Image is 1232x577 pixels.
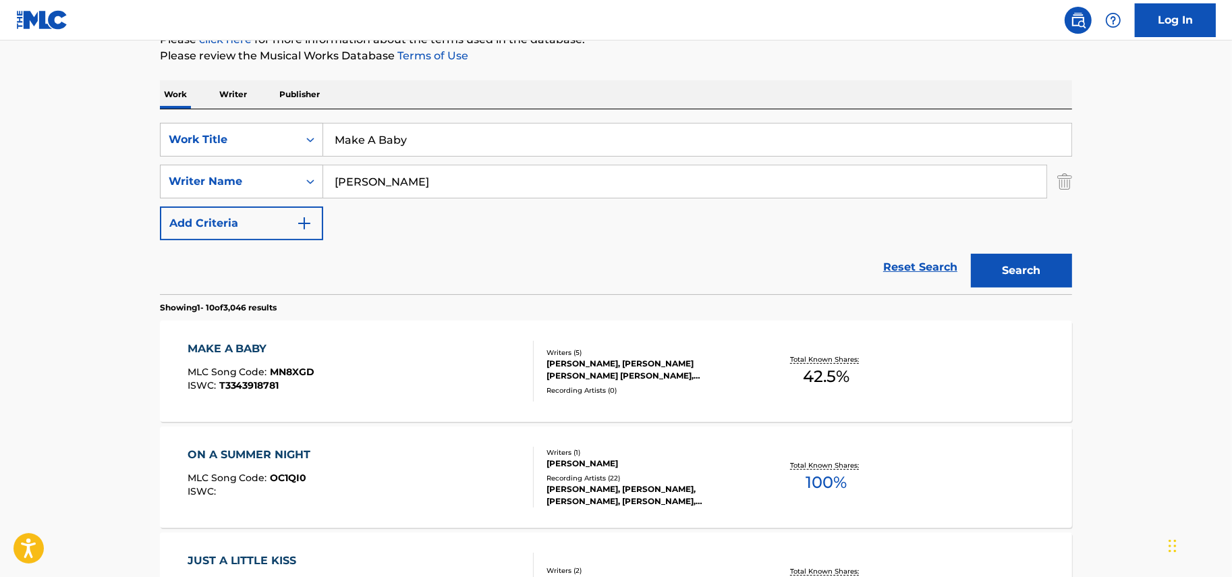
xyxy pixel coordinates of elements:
[1169,526,1177,566] div: Drag
[547,358,750,382] div: [PERSON_NAME], [PERSON_NAME] [PERSON_NAME] [PERSON_NAME], [PERSON_NAME], [PERSON_NAME]
[219,379,279,391] span: T3343918781
[971,254,1072,287] button: Search
[1070,12,1086,28] img: search
[547,348,750,358] div: Writers ( 5 )
[188,485,219,497] span: ISWC :
[876,252,964,282] a: Reset Search
[547,447,750,458] div: Writers ( 1 )
[275,80,324,109] p: Publisher
[547,483,750,507] div: [PERSON_NAME], [PERSON_NAME], [PERSON_NAME], [PERSON_NAME], [PERSON_NAME]
[215,80,251,109] p: Writer
[188,379,219,391] span: ISWC :
[790,460,862,470] p: Total Known Shares:
[169,132,290,148] div: Work Title
[271,366,315,378] span: MN8XGD
[806,470,847,495] span: 100 %
[803,364,849,389] span: 42.5 %
[790,354,862,364] p: Total Known Shares:
[188,447,318,463] div: ON A SUMMER NIGHT
[271,472,307,484] span: OC1QI0
[160,123,1072,294] form: Search Form
[547,473,750,483] div: Recording Artists ( 22 )
[169,173,290,190] div: Writer Name
[188,553,307,569] div: JUST A LITTLE KISS
[188,472,271,484] span: MLC Song Code :
[1165,512,1232,577] iframe: Chat Widget
[547,458,750,470] div: [PERSON_NAME]
[790,566,862,576] p: Total Known Shares:
[160,302,277,314] p: Showing 1 - 10 of 3,046 results
[547,385,750,395] div: Recording Artists ( 0 )
[1135,3,1216,37] a: Log In
[16,10,68,30] img: MLC Logo
[188,341,315,357] div: MAKE A BABY
[1100,7,1127,34] div: Help
[160,80,191,109] p: Work
[1057,165,1072,198] img: Delete Criterion
[395,49,468,62] a: Terms of Use
[547,566,750,576] div: Writers ( 2 )
[160,207,323,240] button: Add Criteria
[160,427,1072,528] a: ON A SUMMER NIGHTMLC Song Code:OC1QI0ISWC:Writers (1)[PERSON_NAME]Recording Artists (22)[PERSON_N...
[1105,12,1121,28] img: help
[1065,7,1092,34] a: Public Search
[296,215,312,231] img: 9d2ae6d4665cec9f34b9.svg
[188,366,271,378] span: MLC Song Code :
[160,48,1072,64] p: Please review the Musical Works Database
[160,321,1072,422] a: MAKE A BABYMLC Song Code:MN8XGDISWC:T3343918781Writers (5)[PERSON_NAME], [PERSON_NAME] [PERSON_NA...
